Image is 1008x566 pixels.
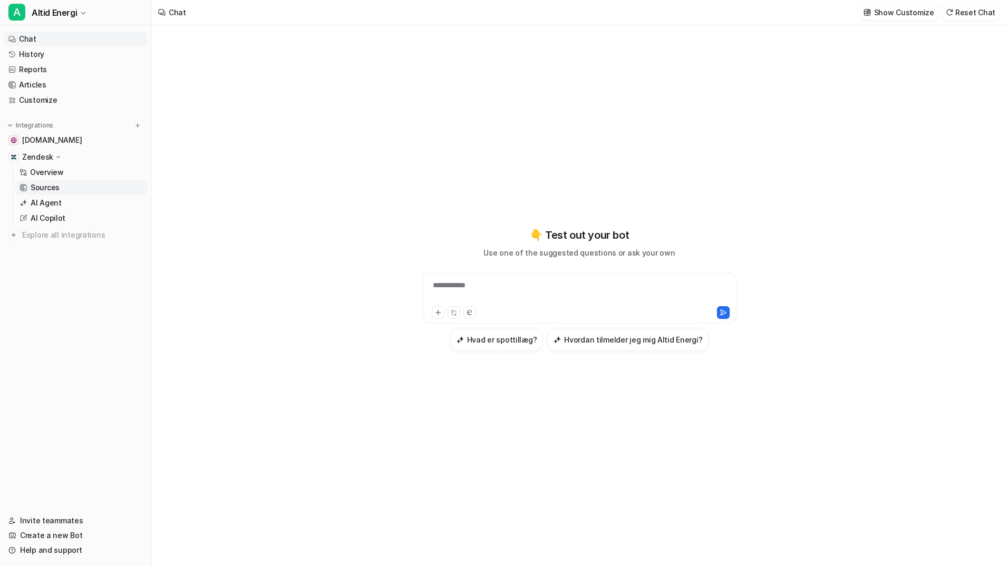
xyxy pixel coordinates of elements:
a: Reports [4,62,147,77]
span: [DOMAIN_NAME] [22,135,82,145]
div: Chat [169,7,186,18]
a: Customize [4,93,147,108]
a: Overview [15,165,147,180]
a: altidenergi.dk[DOMAIN_NAME] [4,133,147,148]
img: customize [864,8,871,16]
img: reset [946,8,953,16]
p: Overview [30,167,64,178]
p: Integrations [16,121,53,130]
p: AI Agent [31,198,62,208]
p: Zendesk [22,152,53,162]
button: Reset Chat [943,5,1000,20]
button: Hvad er spottillæg?Hvad er spottillæg? [450,328,544,351]
img: expand menu [6,122,14,129]
img: Zendesk [11,154,17,160]
a: History [4,47,147,62]
h3: Hvad er spottillæg? [467,334,537,345]
span: Explore all integrations [22,227,143,243]
p: Show Customize [874,7,934,18]
img: altidenergi.dk [11,137,17,143]
p: Sources [31,182,60,193]
span: A [8,4,25,21]
a: Sources [15,180,147,195]
img: Hvad er spottillæg? [457,336,464,344]
a: AI Copilot [15,211,147,226]
p: AI Copilot [31,213,65,223]
button: Hvordan tilmelder jeg mig Altid Energi?Hvordan tilmelder jeg mig Altid Energi? [547,328,709,351]
button: Show Customize [860,5,938,20]
a: Explore all integrations [4,228,147,242]
a: Chat [4,32,147,46]
a: Create a new Bot [4,528,147,543]
img: explore all integrations [8,230,19,240]
a: Help and support [4,543,147,558]
button: Integrations [4,120,56,131]
img: menu_add.svg [134,122,141,129]
a: Invite teammates [4,513,147,528]
h3: Hvordan tilmelder jeg mig Altid Energi? [564,334,702,345]
p: 👇 Test out your bot [530,227,629,243]
a: Articles [4,77,147,92]
a: AI Agent [15,196,147,210]
img: Hvordan tilmelder jeg mig Altid Energi? [554,336,561,344]
p: Use one of the suggested questions or ask your own [483,247,675,258]
span: Altid Energi [32,5,77,20]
